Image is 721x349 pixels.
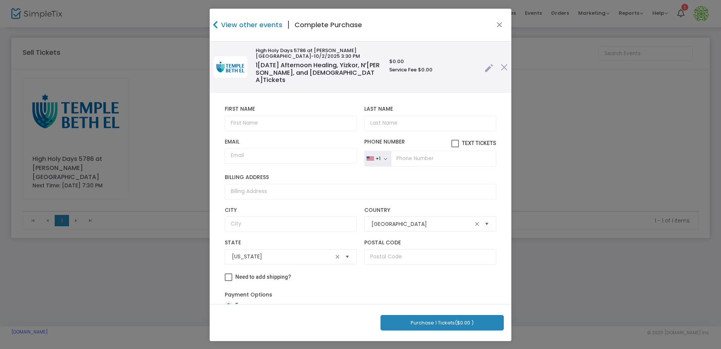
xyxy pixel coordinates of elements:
[295,20,362,30] h4: Complete Purchase
[495,20,505,30] button: Close
[219,20,282,30] h4: View other events
[376,156,380,162] div: +1
[225,184,496,199] input: Billing Address
[232,301,247,309] span: Free
[364,249,496,265] input: Postal Code
[482,216,492,232] button: Select
[364,106,496,113] label: Last Name
[333,252,342,261] span: clear
[225,148,357,164] input: Email
[263,76,285,84] span: Tickets
[371,220,472,228] input: Select Country
[225,106,357,113] label: First Name
[256,61,258,69] span: 1
[235,274,291,280] span: Need to add shipping?
[364,239,496,246] label: Postal Code
[256,48,382,59] h6: High Holy Days 5786 at [PERSON_NAME][GEOGRAPHIC_DATA]
[225,216,357,232] input: City
[364,207,496,214] label: Country
[282,18,295,32] span: |
[364,151,391,167] button: +1
[225,116,357,131] input: First Name
[462,140,496,146] span: Text Tickets
[213,56,247,78] img: 638900154900805257638623511068995967Untitleddesign.png
[225,239,357,246] label: State
[225,207,357,214] label: City
[391,151,496,167] input: Phone Number
[225,291,272,299] label: Payment Options
[232,253,333,261] input: Select State
[501,64,508,71] img: cross.png
[389,67,477,73] h6: Service Fee $0.00
[256,61,380,84] span: [DATE] Afternoon Healing, Yizkor, N’[PERSON_NAME], and [DEMOGRAPHIC_DATA]
[364,139,496,148] label: Phone Number
[342,249,353,264] button: Select
[311,53,360,60] span: -10/2/2025 3:30 PM
[225,139,357,145] label: Email
[472,219,482,229] span: clear
[389,59,477,65] h6: $0.00
[380,315,504,330] button: Purchase 1 Tickets($0.00 )
[225,174,496,181] label: Billing Address
[364,116,496,131] input: Last Name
